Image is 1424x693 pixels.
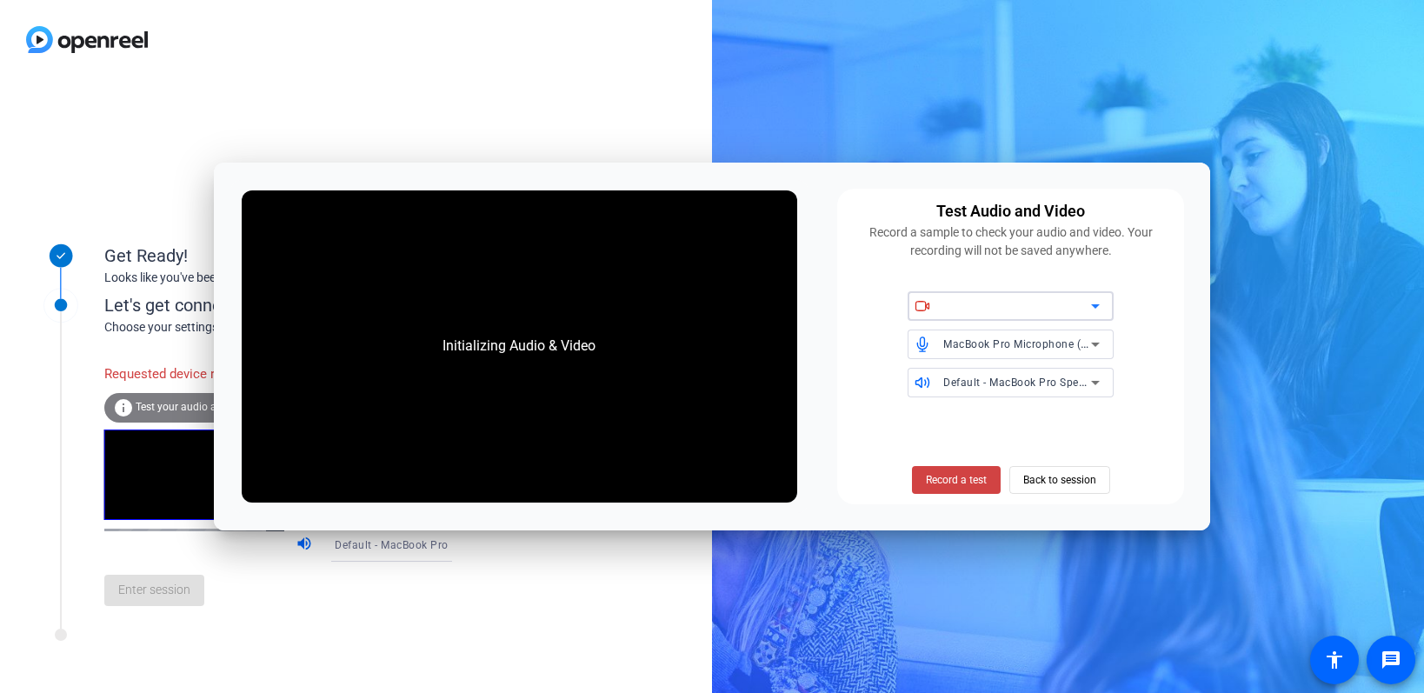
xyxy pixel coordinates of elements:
div: Record a sample to check your audio and video. Your recording will not be saved anywhere. [848,223,1174,260]
mat-icon: message [1381,650,1401,670]
button: Back to session [1009,466,1110,494]
mat-icon: info [113,397,134,418]
span: Test your audio and video [136,401,256,413]
div: Initializing Audio & Video [425,318,613,374]
mat-icon: accessibility [1324,650,1345,670]
span: Default - MacBook Pro Speakers (Built-in) [335,537,544,551]
div: Requested device not found [104,356,296,393]
div: Test Audio and Video [936,199,1085,223]
span: Back to session [1023,463,1096,496]
mat-icon: volume_up [296,535,316,556]
div: Choose your settings [104,318,488,337]
span: MacBook Pro Microphone (Built-in) [943,337,1121,350]
div: Looks like you've been invited to join [104,269,452,287]
div: Let's get connected. [104,292,488,318]
button: Record a test [912,466,1001,494]
span: Record a test [926,472,987,488]
span: Default - MacBook Pro Speakers (Built-in) [943,375,1153,389]
div: Get Ready! [104,243,452,269]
